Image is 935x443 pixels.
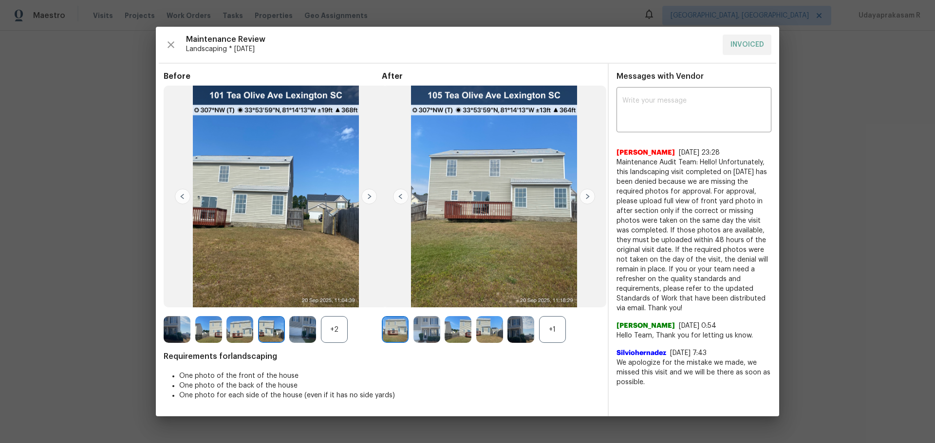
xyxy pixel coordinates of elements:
span: Maintenance Review [186,35,715,44]
span: Maintenance Audit Team: Hello! Unfortunately, this landscaping visit completed on [DATE] has been... [617,158,771,313]
span: Messages with Vendor [617,72,704,80]
span: Requirements for landscaping [164,352,600,361]
li: One photo of the back of the house [179,381,600,390]
span: [PERSON_NAME] [617,321,675,331]
span: Silviohernadez [617,348,666,358]
span: Hello Team, Thank you for letting us know. [617,331,771,340]
li: One photo for each side of the house (even if it has no side yards) [179,390,600,400]
span: We apologize for the mistake we made, we missed this visit and we will be there as soon as possible. [617,358,771,387]
li: One photo of the front of the house [179,371,600,381]
span: Landscaping * [DATE] [186,44,715,54]
span: [DATE] 0:54 [679,322,716,329]
span: [DATE] 7:43 [670,350,707,356]
span: [DATE] 23:28 [679,149,720,156]
img: right-chevron-button-url [580,189,595,204]
img: right-chevron-button-url [361,189,377,204]
span: After [382,71,600,81]
img: left-chevron-button-url [393,189,409,204]
div: +1 [539,316,566,343]
span: Before [164,71,382,81]
span: [PERSON_NAME] [617,148,675,158]
div: +2 [321,316,348,343]
img: left-chevron-button-url [175,189,190,204]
